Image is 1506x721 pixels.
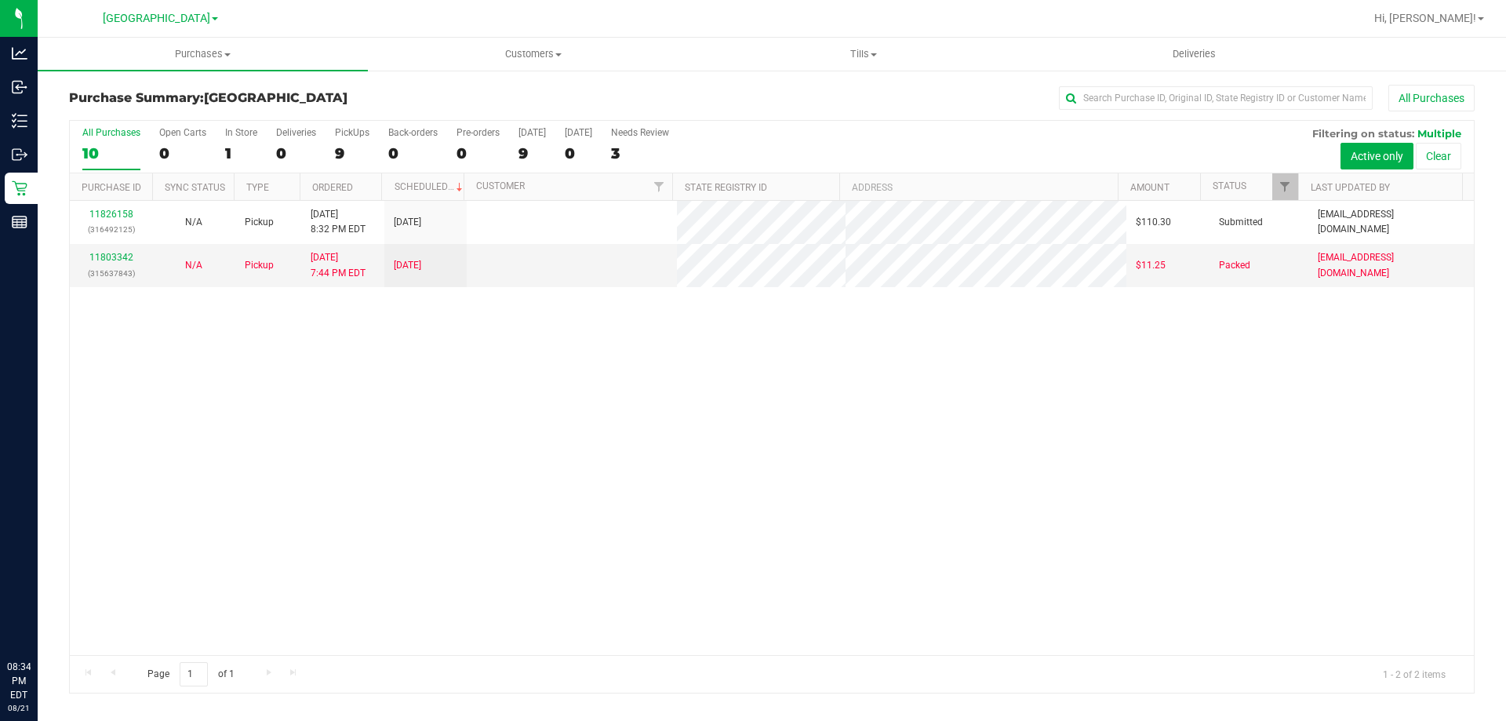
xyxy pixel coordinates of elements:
[335,144,369,162] div: 9
[134,662,247,686] span: Page of 1
[1312,127,1414,140] span: Filtering on status:
[1417,127,1461,140] span: Multiple
[611,127,669,138] div: Needs Review
[12,180,27,196] inline-svg: Retail
[1136,258,1166,273] span: $11.25
[245,215,274,230] span: Pickup
[368,38,698,71] a: Customers
[395,181,466,192] a: Scheduled
[698,38,1028,71] a: Tills
[565,127,592,138] div: [DATE]
[1219,258,1250,273] span: Packed
[335,127,369,138] div: PickUps
[1136,215,1171,230] span: $110.30
[1272,173,1298,200] a: Filter
[103,12,210,25] span: [GEOGRAPHIC_DATA]
[246,182,269,193] a: Type
[1029,38,1359,71] a: Deliveries
[1311,182,1390,193] a: Last Updated By
[12,214,27,230] inline-svg: Reports
[276,127,316,138] div: Deliveries
[1219,215,1263,230] span: Submitted
[165,182,225,193] a: Sync Status
[12,46,27,61] inline-svg: Analytics
[12,79,27,95] inline-svg: Inbound
[394,215,421,230] span: [DATE]
[646,173,672,200] a: Filter
[79,222,143,237] p: (316492125)
[685,182,767,193] a: State Registry ID
[1130,182,1170,193] a: Amount
[69,91,537,105] h3: Purchase Summary:
[1370,662,1458,686] span: 1 - 2 of 2 items
[79,266,143,281] p: (315637843)
[1416,143,1461,169] button: Clear
[89,209,133,220] a: 11826158
[311,207,366,237] span: [DATE] 8:32 PM EDT
[312,182,353,193] a: Ordered
[225,144,257,162] div: 1
[1340,143,1413,169] button: Active only
[245,258,274,273] span: Pickup
[518,144,546,162] div: 9
[388,144,438,162] div: 0
[699,47,1028,61] span: Tills
[1318,250,1464,280] span: [EMAIL_ADDRESS][DOMAIN_NAME]
[1059,86,1373,110] input: Search Purchase ID, Original ID, State Registry ID or Customer Name...
[369,47,697,61] span: Customers
[565,144,592,162] div: 0
[89,252,133,263] a: 11803342
[457,144,500,162] div: 0
[476,180,525,191] a: Customer
[159,144,206,162] div: 0
[1213,180,1246,191] a: Status
[1318,207,1464,237] span: [EMAIL_ADDRESS][DOMAIN_NAME]
[611,144,669,162] div: 3
[394,258,421,273] span: [DATE]
[38,38,368,71] a: Purchases
[12,113,27,129] inline-svg: Inventory
[518,127,546,138] div: [DATE]
[16,595,63,643] iframe: Resource center
[225,127,257,138] div: In Store
[7,660,31,702] p: 08:34 PM EDT
[180,662,208,686] input: 1
[457,127,500,138] div: Pre-orders
[82,182,141,193] a: Purchase ID
[185,258,202,273] button: N/A
[204,90,347,105] span: [GEOGRAPHIC_DATA]
[7,702,31,714] p: 08/21
[839,173,1118,201] th: Address
[388,127,438,138] div: Back-orders
[1374,12,1476,24] span: Hi, [PERSON_NAME]!
[185,215,202,230] button: N/A
[276,144,316,162] div: 0
[185,260,202,271] span: Not Applicable
[82,144,140,162] div: 10
[12,147,27,162] inline-svg: Outbound
[1388,85,1475,111] button: All Purchases
[159,127,206,138] div: Open Carts
[82,127,140,138] div: All Purchases
[311,250,366,280] span: [DATE] 7:44 PM EDT
[38,47,368,61] span: Purchases
[185,217,202,228] span: Not Applicable
[1151,47,1237,61] span: Deliveries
